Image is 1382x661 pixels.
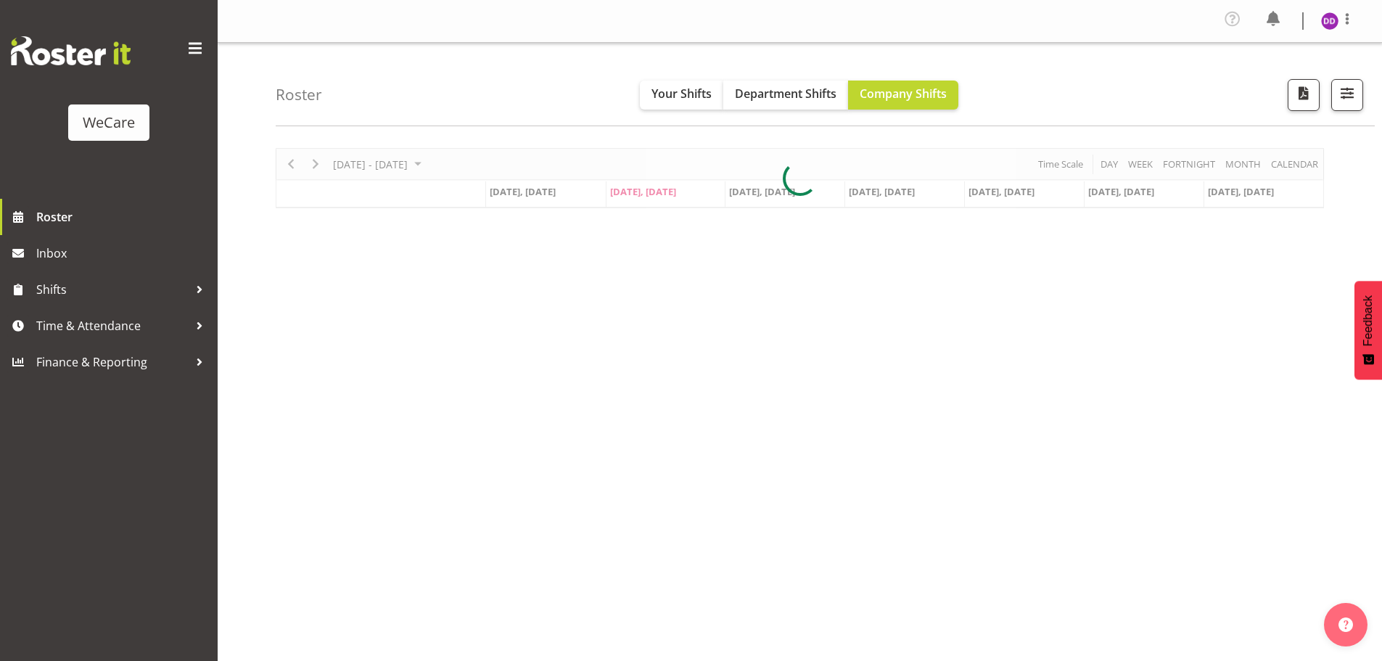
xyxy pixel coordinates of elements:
[1331,79,1363,111] button: Filter Shifts
[1362,295,1375,346] span: Feedback
[723,81,848,110] button: Department Shifts
[276,86,322,103] h4: Roster
[83,112,135,134] div: WeCare
[11,36,131,65] img: Rosterit website logo
[36,351,189,373] span: Finance & Reporting
[1288,79,1320,111] button: Download a PDF of the roster according to the set date range.
[36,315,189,337] span: Time & Attendance
[848,81,958,110] button: Company Shifts
[860,86,947,102] span: Company Shifts
[36,279,189,300] span: Shifts
[1321,12,1338,30] img: demi-dumitrean10946.jpg
[36,242,210,264] span: Inbox
[640,81,723,110] button: Your Shifts
[651,86,712,102] span: Your Shifts
[1338,617,1353,632] img: help-xxl-2.png
[1354,281,1382,379] button: Feedback - Show survey
[36,206,210,228] span: Roster
[735,86,836,102] span: Department Shifts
